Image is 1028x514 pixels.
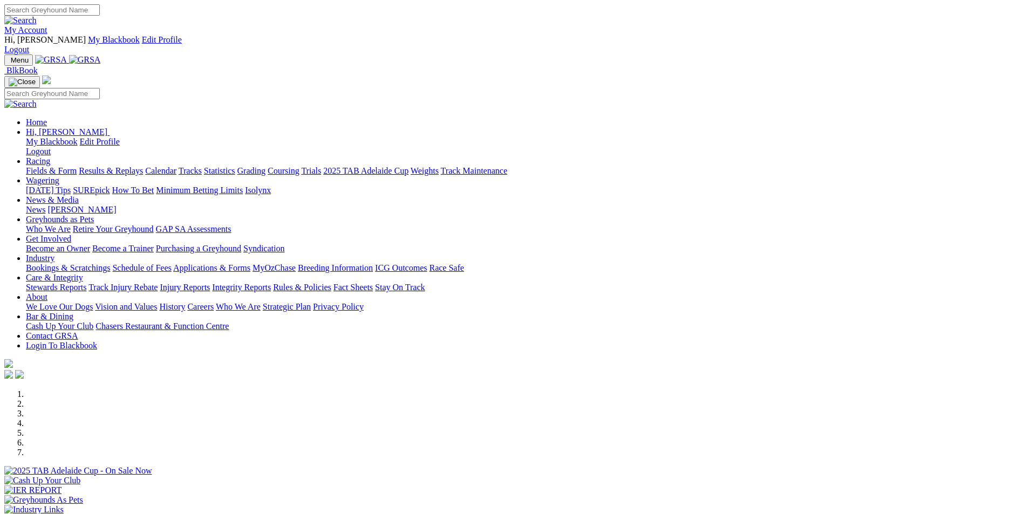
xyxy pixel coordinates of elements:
a: News [26,205,45,214]
a: Integrity Reports [212,283,271,292]
a: SUREpick [73,186,110,195]
a: Edit Profile [142,35,182,44]
a: ICG Outcomes [375,263,427,272]
a: Fields & Form [26,166,77,175]
button: Toggle navigation [4,76,40,88]
img: facebook.svg [4,370,13,379]
a: Tracks [179,166,202,175]
img: Greyhounds As Pets [4,495,83,505]
a: Greyhounds as Pets [26,215,94,224]
img: IER REPORT [4,485,62,495]
div: Wagering [26,186,1024,195]
a: Privacy Policy [313,302,364,311]
a: Vision and Values [95,302,157,311]
a: Cash Up Your Club [26,321,93,331]
div: Hi, [PERSON_NAME] [26,137,1024,156]
a: Statistics [204,166,235,175]
a: Who We Are [216,302,261,311]
img: twitter.svg [15,370,24,379]
a: Track Maintenance [441,166,507,175]
a: Chasers Restaurant & Function Centre [96,321,229,331]
a: Injury Reports [160,283,210,292]
div: News & Media [26,205,1024,215]
a: Who We Are [26,224,71,234]
input: Search [4,4,100,16]
a: History [159,302,185,311]
a: [DATE] Tips [26,186,71,195]
a: Rules & Policies [273,283,331,292]
span: Menu [11,56,29,64]
img: Search [4,99,37,109]
a: Home [26,118,47,127]
a: GAP SA Assessments [156,224,232,234]
a: Weights [411,166,439,175]
a: Coursing [268,166,299,175]
a: Minimum Betting Limits [156,186,243,195]
img: logo-grsa-white.png [4,359,13,368]
a: Purchasing a Greyhound [156,244,241,253]
a: News & Media [26,195,79,204]
a: Logout [4,45,29,54]
a: My Blackbook [26,137,78,146]
a: Login To Blackbook [26,341,97,350]
a: Become an Owner [26,244,90,253]
a: Schedule of Fees [112,263,171,272]
a: Applications & Forms [173,263,250,272]
div: Care & Integrity [26,283,1024,292]
a: Fact Sheets [333,283,373,292]
a: How To Bet [112,186,154,195]
a: Wagering [26,176,59,185]
a: BlkBook [4,66,38,75]
div: My Account [4,35,1024,54]
a: About [26,292,47,301]
div: Racing [26,166,1024,176]
a: [PERSON_NAME] [47,205,116,214]
a: Isolynx [245,186,271,195]
a: Hi, [PERSON_NAME] [26,127,110,136]
a: Get Involved [26,234,71,243]
span: Hi, [PERSON_NAME] [26,127,107,136]
a: Stay On Track [375,283,425,292]
a: Become a Trainer [92,244,154,253]
a: We Love Our Dogs [26,302,93,311]
img: GRSA [35,55,67,65]
a: 2025 TAB Adelaide Cup [323,166,409,175]
img: Cash Up Your Club [4,476,80,485]
a: Race Safe [429,263,464,272]
img: 2025 TAB Adelaide Cup - On Sale Now [4,466,152,476]
a: Track Injury Rebate [88,283,158,292]
a: Results & Replays [79,166,143,175]
a: My Account [4,25,47,35]
a: Edit Profile [80,137,120,146]
a: My Blackbook [88,35,140,44]
a: Bookings & Scratchings [26,263,110,272]
a: Strategic Plan [263,302,311,311]
div: Industry [26,263,1024,273]
button: Toggle navigation [4,54,33,66]
a: Syndication [243,244,284,253]
img: GRSA [69,55,101,65]
a: Logout [26,147,51,156]
a: Trials [301,166,321,175]
img: logo-grsa-white.png [42,76,51,84]
a: Bar & Dining [26,312,73,321]
div: Get Involved [26,244,1024,253]
a: Care & Integrity [26,273,83,282]
a: Careers [187,302,214,311]
div: About [26,302,1024,312]
a: Contact GRSA [26,331,78,340]
a: Grading [237,166,265,175]
img: Close [9,78,36,86]
a: MyOzChase [253,263,296,272]
a: Calendar [145,166,176,175]
span: BlkBook [6,66,38,75]
div: Bar & Dining [26,321,1024,331]
a: Retire Your Greyhound [73,224,154,234]
input: Search [4,88,100,99]
span: Hi, [PERSON_NAME] [4,35,86,44]
a: Breeding Information [298,263,373,272]
div: Greyhounds as Pets [26,224,1024,234]
a: Industry [26,253,55,263]
img: Search [4,16,37,25]
a: Racing [26,156,50,166]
